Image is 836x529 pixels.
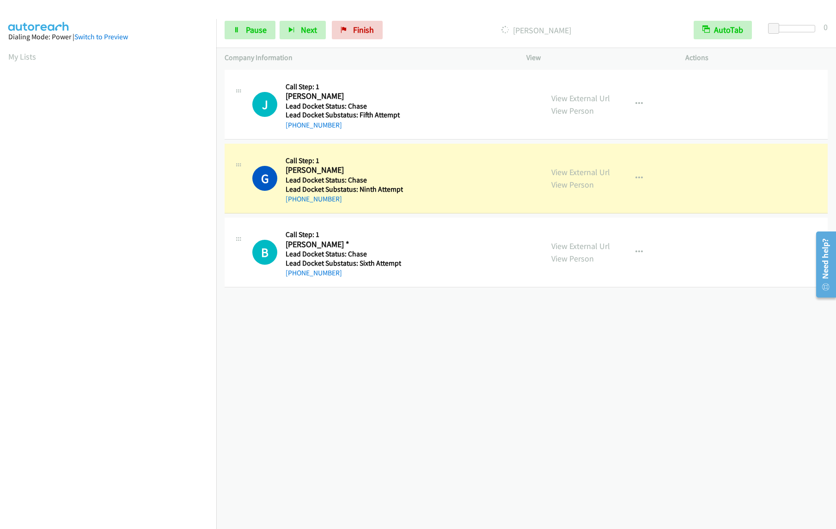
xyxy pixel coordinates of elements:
[286,121,342,129] a: [PHONE_NUMBER]
[286,185,403,194] h5: Lead Docket Substatus: Ninth Attempt
[8,71,216,510] iframe: Dialpad
[8,31,208,43] div: Dialing Mode: Power |
[8,51,36,62] a: My Lists
[286,249,401,259] h5: Lead Docket Status: Chase
[824,21,828,33] div: 0
[286,230,401,239] h5: Call Step: 1
[301,24,317,35] span: Next
[286,268,342,277] a: [PHONE_NUMBER]
[286,165,401,176] h2: [PERSON_NAME]
[773,25,815,32] div: Delay between calls (in seconds)
[551,105,594,116] a: View Person
[252,92,277,117] h1: J
[551,253,594,264] a: View Person
[694,21,752,39] button: AutoTab
[286,156,403,165] h5: Call Step: 1
[286,239,401,250] h2: [PERSON_NAME] *
[551,93,610,103] a: View External Url
[286,82,401,91] h5: Call Step: 1
[551,167,610,177] a: View External Url
[551,179,594,190] a: View Person
[395,24,677,36] p: [PERSON_NAME]
[286,259,401,268] h5: Lead Docket Substatus: Sixth Attempt
[809,228,836,301] iframe: Resource Center
[74,32,128,41] a: Switch to Preview
[225,21,275,39] a: Pause
[286,102,401,111] h5: Lead Docket Status: Chase
[246,24,267,35] span: Pause
[332,21,383,39] a: Finish
[252,240,277,265] h1: B
[225,52,510,63] p: Company Information
[353,24,374,35] span: Finish
[526,52,669,63] p: View
[252,240,277,265] div: The call is yet to be attempted
[685,52,828,63] p: Actions
[286,110,401,120] h5: Lead Docket Substatus: Fifth Attempt
[286,91,401,102] h2: [PERSON_NAME]
[286,195,342,203] a: [PHONE_NUMBER]
[551,241,610,251] a: View External Url
[286,176,403,185] h5: Lead Docket Status: Chase
[252,166,277,191] h1: G
[280,21,326,39] button: Next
